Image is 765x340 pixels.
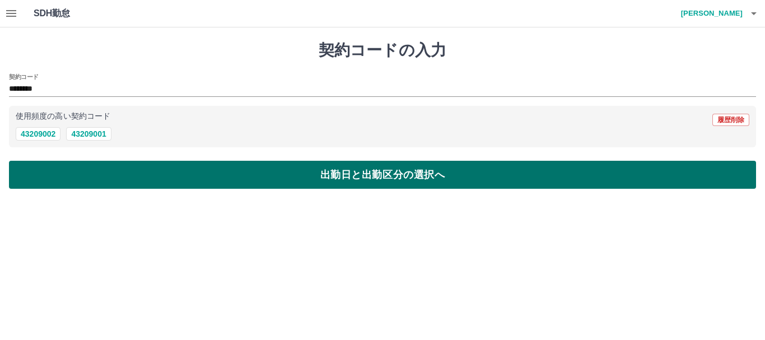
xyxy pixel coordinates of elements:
h1: 契約コードの入力 [9,41,756,60]
button: 43209001 [66,127,111,141]
button: 43209002 [16,127,60,141]
p: 使用頻度の高い契約コード [16,113,110,120]
button: 出勤日と出勤区分の選択へ [9,161,756,189]
button: 履歴削除 [712,114,749,126]
h2: 契約コード [9,72,39,81]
